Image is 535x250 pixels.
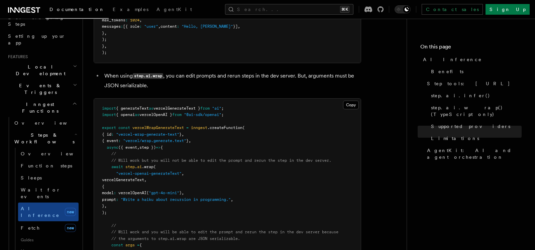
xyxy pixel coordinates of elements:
span: Inngest Functions [5,101,72,114]
span: { id [102,132,111,137]
span: step.ai.wrap() (TypeScript only) [431,104,522,118]
span: as [149,106,153,111]
button: Copy [343,101,359,109]
a: Benefits [428,66,522,78]
span: Examples [113,7,148,12]
span: AgentKit: AI and agent orchestration [427,147,522,160]
span: : [116,197,118,202]
li: When using , you can edit prompts and rerun steps in the dev server. But, arguments must be JSON ... [102,71,361,90]
span: ) [179,191,182,195]
span: ai [137,164,142,169]
span: from [172,112,182,117]
a: Examples [109,2,152,18]
button: Steps & Workflows [12,129,79,148]
span: Step tools: [URL] [427,80,510,87]
span: , [137,145,139,150]
span: await [111,164,123,169]
span: : [111,132,114,137]
span: { [139,243,142,247]
span: AI Inference [423,56,482,63]
span: [{ role [123,24,139,29]
span: new [65,224,76,232]
span: } [102,31,104,35]
span: ); [102,37,107,42]
span: , [182,132,184,137]
a: Leveraging Steps [5,11,79,30]
span: ); [102,50,107,55]
a: Function steps [18,160,79,172]
code: step.ai.wrap [133,73,163,79]
a: Fetchnew [18,221,79,235]
span: vercelOpenAI } [139,112,172,117]
span: as [135,112,139,117]
span: } [186,138,189,143]
span: ( [146,191,149,195]
span: vercelWrapGenerateText [132,125,184,130]
span: : [121,24,123,29]
button: Local Development [5,61,79,80]
kbd: ⌘K [340,6,349,13]
span: 1024 [130,18,139,22]
span: "ai" [212,106,221,111]
span: "gpt-4o-mini" [149,191,179,195]
a: AI Inferencenew [18,203,79,221]
span: Sleeps [21,175,42,180]
a: Supported providers [428,120,522,132]
span: const [118,125,130,130]
span: } [179,132,182,137]
button: Inngest Functions [5,98,79,117]
span: args [125,243,135,247]
a: Documentation [45,2,109,19]
span: : [139,24,142,29]
span: Overview [21,151,90,156]
span: ; [221,112,224,117]
span: new [65,208,76,216]
span: => [156,145,160,150]
span: // Will work and you will be able to edit the prompt and rerun the step in the dev server because [111,230,338,234]
span: { event [102,138,118,143]
span: , [182,191,184,195]
span: AI Inference [21,206,60,218]
span: from [200,106,210,111]
a: step.ai.wrap() (TypeScript only) [428,102,522,120]
a: Step tools: [URL] [424,78,522,90]
span: : [114,191,116,195]
a: Sign Up [486,4,530,15]
span: : [125,18,128,22]
span: }] [233,24,238,29]
span: step [125,164,135,169]
a: Contact sales [422,4,483,15]
span: Features [5,54,28,59]
span: , [231,197,233,202]
span: , [238,24,240,29]
span: messages [102,24,121,29]
span: ; [221,106,224,111]
span: const [111,243,123,247]
span: Wait for events [21,187,61,199]
span: Fetch [21,225,40,231]
span: ( [153,164,156,169]
span: prompt [102,197,116,202]
span: export [102,125,116,130]
span: Local Development [5,64,73,77]
span: "Hello, [PERSON_NAME]" [182,24,233,29]
span: AgentKit [156,7,192,12]
span: Function steps [21,163,72,168]
span: . [135,164,137,169]
span: "@ai-sdk/openai" [184,112,221,117]
span: import [102,112,116,117]
span: // the arguments to step.ai.wrap are JSON serializable. [111,236,240,241]
a: Overview [12,117,79,129]
a: Limitations [428,132,522,144]
span: inngest [191,125,207,130]
a: AgentKit: AI and agent orchestration [424,144,522,163]
span: ({ event [118,145,137,150]
a: Sleeps [18,172,79,184]
span: "vercel-wrap-generate-text" [116,132,179,137]
span: Limitations [431,135,479,142]
span: vercelGenerateText [102,177,144,182]
span: "user" [144,24,158,29]
span: } [102,44,104,48]
a: AI Inference [420,53,522,66]
span: vercelOpenAI [118,191,146,195]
